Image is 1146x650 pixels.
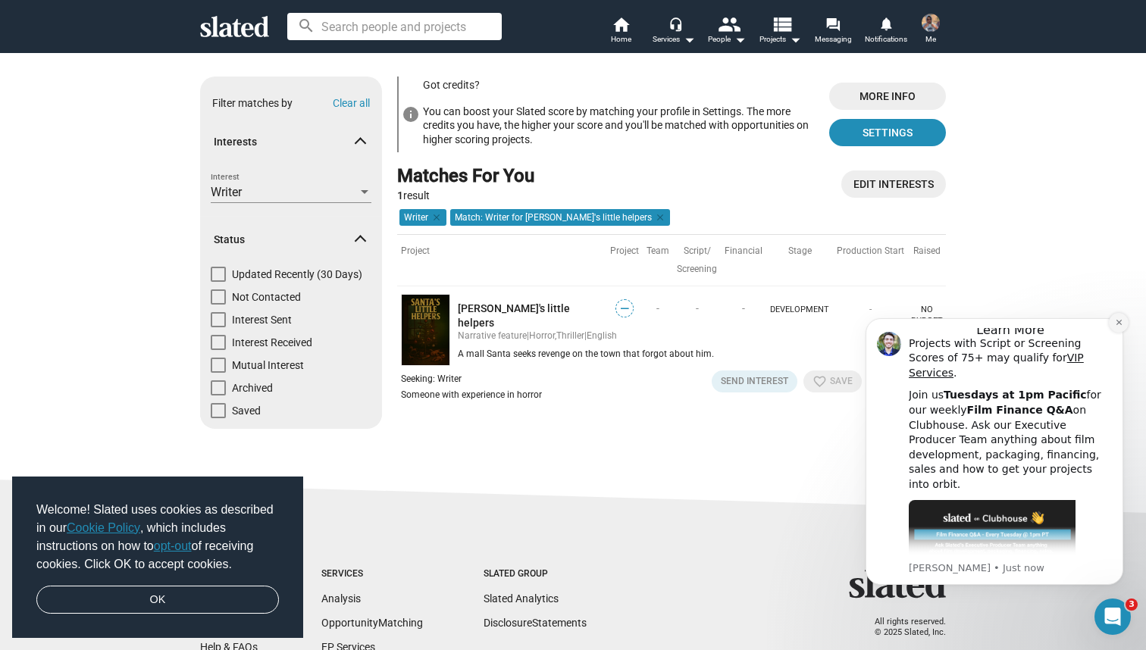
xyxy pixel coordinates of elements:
[708,30,746,48] div: People
[653,30,695,48] div: Services
[721,286,766,330] td: -
[766,234,833,286] th: Stage
[154,539,192,552] a: opt-out
[484,592,559,605] a: Slated Analytics
[837,304,904,316] div: -
[397,164,534,189] div: Matches For You
[718,13,740,35] mat-icon: people
[652,211,665,224] mat-icon: clear
[200,267,382,426] div: Status
[833,234,908,286] th: Production Start
[401,294,450,366] img: Santa's little helpers
[423,78,817,92] h3: Got credits?
[232,312,292,327] span: Interest Sent
[556,330,584,341] span: Thriller
[908,234,946,286] th: Raised
[401,389,542,401] div: Someone with experience in horror
[815,30,852,48] span: Messaging
[611,30,631,48] span: Home
[925,30,936,48] span: Me
[321,592,361,605] a: Analysis
[673,234,721,286] th: Script/ Screening
[200,118,382,167] mat-expansion-panel-header: Interests
[321,568,423,580] div: Services
[843,299,1146,642] iframe: Intercom notifications message
[232,267,362,282] span: Updated Recently (30 Days)
[803,370,862,392] button: Save
[859,15,913,48] a: Notifications
[399,209,446,226] mat-chip: Writer
[321,617,423,629] a: OpportunityMatching
[829,83,946,110] button: More Info
[813,373,853,389] span: Save
[232,335,312,350] span: Interest Received
[865,30,907,48] span: Notifications
[680,30,698,48] mat-icon: arrow_drop_down
[458,302,606,329] a: [PERSON_NAME]'s little helpers
[450,209,670,226] mat-chip: Match: Writer for [PERSON_NAME]'s little helpers
[212,96,293,111] div: Filter matches by
[825,17,840,31] mat-icon: forum
[673,286,721,330] td: -
[402,105,420,123] mat-icon: info
[211,185,242,199] span: Writer
[36,501,279,573] span: Welcome! Slated uses cookies as described in our , which includes instructions on how to of recei...
[594,15,647,48] a: Home
[759,30,801,48] span: Projects
[700,15,753,48] button: People
[397,234,458,286] th: Project
[841,83,934,110] span: More Info
[214,135,356,149] span: Interests
[232,403,261,418] span: Saved
[841,119,934,146] span: Settings
[643,286,673,330] td: -
[397,77,946,164] sl-promotion: Got credits?
[458,348,946,361] div: A mall Santa seeks revenge on the town that forgot about him.
[647,15,700,48] button: Services
[908,286,946,330] td: NO BUDGET
[753,15,806,48] button: Projects
[484,617,587,629] a: DisclosureStatements
[829,119,946,146] a: Open profile page - Settings dialog
[333,97,370,109] button: Clear all
[913,11,949,50] button: Harshil ShahMe
[12,477,303,639] div: cookieconsent
[922,14,940,32] img: Harshil Shah
[423,102,817,150] div: You can boost your Slated score by matching your profile in Settings. The more credits you have, ...
[731,30,749,48] mat-icon: arrow_drop_down
[587,330,617,341] span: English
[878,16,893,30] mat-icon: notifications
[813,374,827,389] mat-icon: favorite_border
[786,30,804,48] mat-icon: arrow_drop_down
[232,358,304,373] span: Mutual Interest
[232,289,301,305] span: Not Contacted
[397,189,403,202] strong: 1
[643,234,673,286] th: Team
[458,330,529,341] span: Narrative feature |
[806,15,859,48] a: Messaging
[616,302,633,316] span: —
[712,370,797,392] sl-message-button: Send Interest
[766,286,833,330] td: Development
[529,330,556,341] span: Horror,
[612,15,630,33] mat-icon: home
[484,568,587,580] div: Slated Group
[841,170,946,198] a: Open profile page - Settings dialog
[606,234,643,286] th: Project
[214,233,356,247] span: Status
[397,189,430,202] span: result
[668,17,682,30] mat-icon: headset_mic
[428,211,442,224] mat-icon: clear
[853,170,934,198] span: Edit Interests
